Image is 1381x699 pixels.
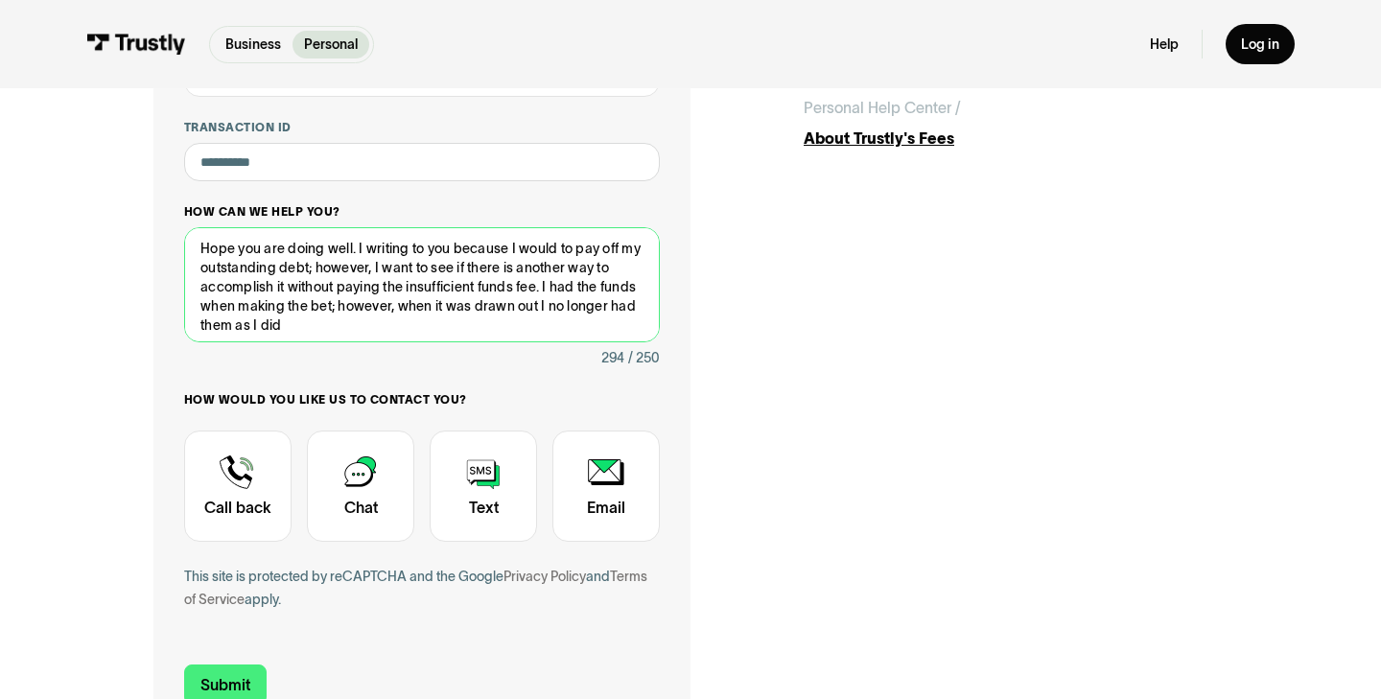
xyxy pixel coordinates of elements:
div: / 250 [628,346,660,369]
a: Privacy Policy [503,569,586,584]
label: How can we help you? [184,204,660,220]
a: Personal [293,31,369,58]
img: Trustly Logo [86,34,186,55]
div: About Trustly's Fees [804,127,1228,150]
div: This site is protected by reCAPTCHA and the Google and apply. [184,565,660,611]
label: Transaction ID [184,120,660,135]
a: Business [214,31,293,58]
div: Log in [1241,35,1279,53]
div: 294 [601,346,624,369]
label: How would you like us to contact you? [184,392,660,408]
a: Help [1150,35,1179,53]
a: Personal Help Center /About Trustly's Fees [804,96,1228,150]
div: Personal Help Center / [804,96,961,119]
p: Business [225,35,281,55]
a: Log in [1226,24,1295,64]
p: Personal [304,35,358,55]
